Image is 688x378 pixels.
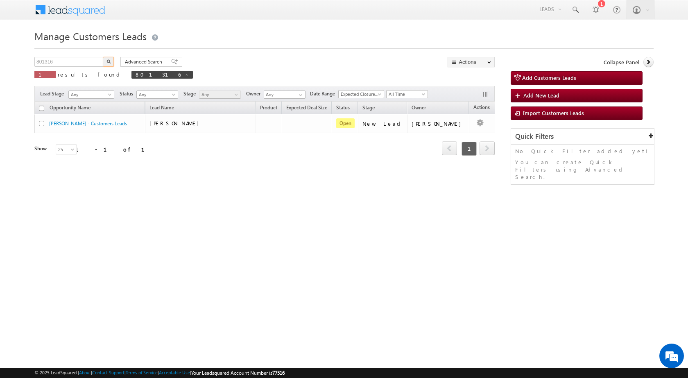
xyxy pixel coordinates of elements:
a: Status [332,103,354,114]
span: Stage [362,104,375,111]
span: Lead Name [145,103,178,114]
div: 1 - 1 of 1 [75,145,154,154]
a: prev [442,142,457,155]
a: [PERSON_NAME] - Customers Leads [49,120,127,127]
span: Import Customers Leads [523,109,584,116]
span: 1 [38,71,52,78]
span: Owner [246,90,264,97]
a: Stage [358,103,379,114]
span: Owner [412,104,426,111]
span: Advanced Search [125,58,165,66]
span: Manage Customers Leads [34,29,147,43]
a: Opportunity Name [45,103,95,114]
span: © 2025 LeadSquared | | | | | [34,369,285,377]
span: Expected Closure Date [339,91,381,98]
span: All Time [387,91,425,98]
span: 1 [462,142,477,156]
p: No Quick Filter added yet! [515,147,650,155]
a: About [79,370,91,375]
span: Actions [469,103,494,113]
div: Quick Filters [511,129,654,145]
span: Stage [183,90,199,97]
div: Show [34,145,49,152]
a: Any [136,91,178,99]
span: Lead Stage [40,90,67,97]
span: Product [260,104,277,111]
img: Search [106,59,111,63]
span: Expected Deal Size [286,104,327,111]
a: Expected Deal Size [282,103,331,114]
button: Actions [448,57,495,67]
a: All Time [386,90,428,98]
a: next [480,142,495,155]
a: Contact Support [92,370,124,375]
a: 25 [56,145,77,154]
a: Terms of Service [126,370,158,375]
span: 801316 [136,71,181,78]
span: Date Range [310,90,338,97]
span: Any [199,91,238,98]
input: Type to Search [264,91,306,99]
div: New Lead [362,120,403,127]
div: [PERSON_NAME] [412,120,465,127]
span: Add Customers Leads [522,74,576,81]
p: You can create Quick Filters using Advanced Search. [515,158,650,181]
span: Any [69,91,111,98]
span: Opportunity Name [50,104,91,111]
span: Your Leadsquared Account Number is [191,370,285,376]
a: Acceptable Use [159,370,190,375]
span: [PERSON_NAME] [149,120,203,127]
span: 25 [56,146,78,153]
span: results found [58,71,123,78]
span: Add New Lead [523,92,559,99]
a: Show All Items [294,91,305,99]
span: Status [120,90,136,97]
span: Collapse Panel [604,59,639,66]
span: 77516 [272,370,285,376]
span: next [480,141,495,155]
a: Expected Closure Date [338,90,384,98]
span: Any [137,91,176,98]
input: Check all records [39,106,44,111]
span: prev [442,141,457,155]
a: Any [199,91,241,99]
a: Any [68,91,114,99]
span: Open [336,118,355,128]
